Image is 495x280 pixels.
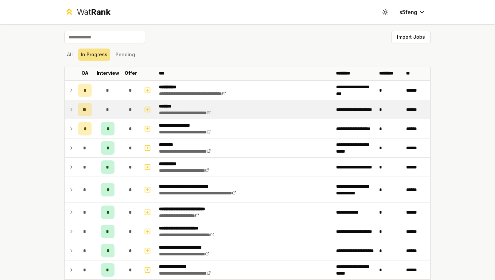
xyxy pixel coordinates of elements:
[64,7,110,18] a: WatRank
[97,70,119,76] p: Interview
[78,49,110,61] button: In Progress
[113,49,138,61] button: Pending
[64,49,75,61] button: All
[394,6,431,18] button: s5feng
[77,7,110,18] div: Wat
[91,7,110,17] span: Rank
[125,70,137,76] p: Offer
[391,31,431,43] button: Import Jobs
[81,70,89,76] p: OA
[399,8,417,16] span: s5feng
